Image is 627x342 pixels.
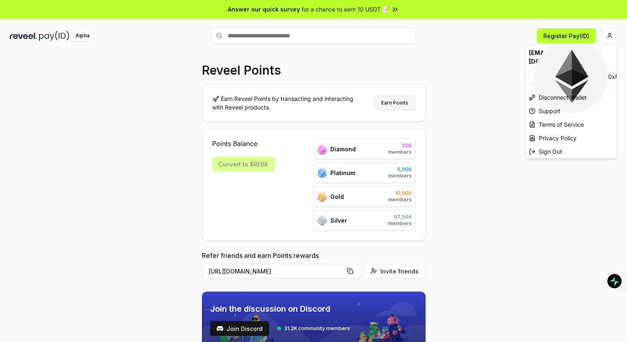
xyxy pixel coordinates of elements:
[388,220,412,227] span: members
[537,28,596,43] button: Register Pay(ID)
[210,303,350,315] span: Join the discussion on Discord
[228,5,300,14] span: Answer our quick survey
[202,251,426,282] div: Refer friends and earn Points rewards
[380,267,419,276] span: Invite friends
[330,192,344,201] span: Gold
[10,31,37,41] img: reveel_dark
[317,215,327,226] img: ranks_icon
[39,31,69,41] img: pay_id
[388,214,412,220] span: 97,946
[388,142,412,149] span: 500
[317,144,327,154] img: ranks_icon
[388,166,412,173] span: 5,000
[388,196,412,203] span: members
[388,190,412,196] span: 10,000
[330,216,347,225] span: Silver
[526,145,617,158] div: Sign Out
[388,149,412,155] span: members
[526,131,617,145] a: Privacy Policy
[526,45,617,69] div: [EMAIL_ADDRESS][DOMAIN_NAME]
[526,91,617,104] div: Disconnect Wallet
[302,5,389,14] span: for a chance to earn 10 USDT 📝
[388,173,412,179] span: members
[526,104,617,118] a: Support
[284,325,350,332] span: 31.2K community members
[317,167,327,178] img: ranks_icon
[217,325,223,332] img: test
[330,145,356,153] span: Diamond
[317,192,327,202] img: ranks_icon
[227,324,263,333] span: Join Discord
[212,139,275,148] span: Points Balance
[71,31,94,41] div: Alpha
[212,94,360,112] p: 🚀 Earn Reveel Points by transacting and interacting with Reveel products.
[374,96,415,110] button: Earn Points
[330,169,355,177] span: Platinum
[526,118,617,131] a: Terms of Service
[202,264,360,278] button: [URL][DOMAIN_NAME]
[202,63,281,78] p: Reveel Points
[534,39,608,113] img: Ethereum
